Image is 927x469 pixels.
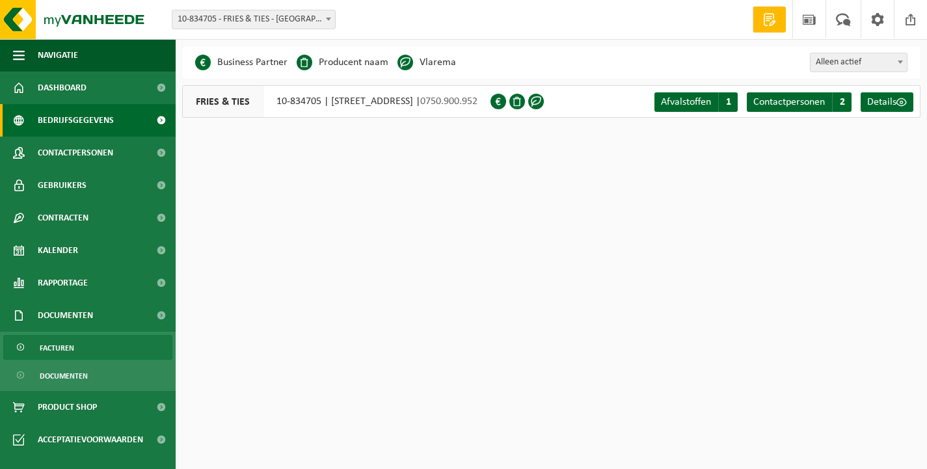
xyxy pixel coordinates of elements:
[182,85,490,118] div: 10-834705 | [STREET_ADDRESS] |
[38,104,114,137] span: Bedrijfsgegevens
[861,92,913,112] a: Details
[38,299,93,332] span: Documenten
[38,234,78,267] span: Kalender
[40,336,74,360] span: Facturen
[38,137,113,169] span: Contactpersonen
[3,335,172,360] a: Facturen
[810,53,907,72] span: Alleen actief
[38,39,78,72] span: Navigatie
[38,202,88,234] span: Contracten
[297,53,388,72] li: Producent naam
[747,92,852,112] a: Contactpersonen 2
[654,92,738,112] a: Afvalstoffen 1
[40,364,88,388] span: Documenten
[38,169,87,202] span: Gebruikers
[867,97,896,107] span: Details
[718,92,738,112] span: 1
[38,391,97,423] span: Product Shop
[397,53,456,72] li: Vlarema
[753,97,825,107] span: Contactpersonen
[420,96,477,107] span: 0750.900.952
[38,267,88,299] span: Rapportage
[183,86,263,117] span: FRIES & TIES
[3,363,172,388] a: Documenten
[661,97,711,107] span: Afvalstoffen
[832,92,852,112] span: 2
[38,423,143,456] span: Acceptatievoorwaarden
[195,53,288,72] li: Business Partner
[811,53,907,72] span: Alleen actief
[172,10,335,29] span: 10-834705 - FRIES & TIES - KORTRIJK
[172,10,336,29] span: 10-834705 - FRIES & TIES - KORTRIJK
[38,72,87,104] span: Dashboard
